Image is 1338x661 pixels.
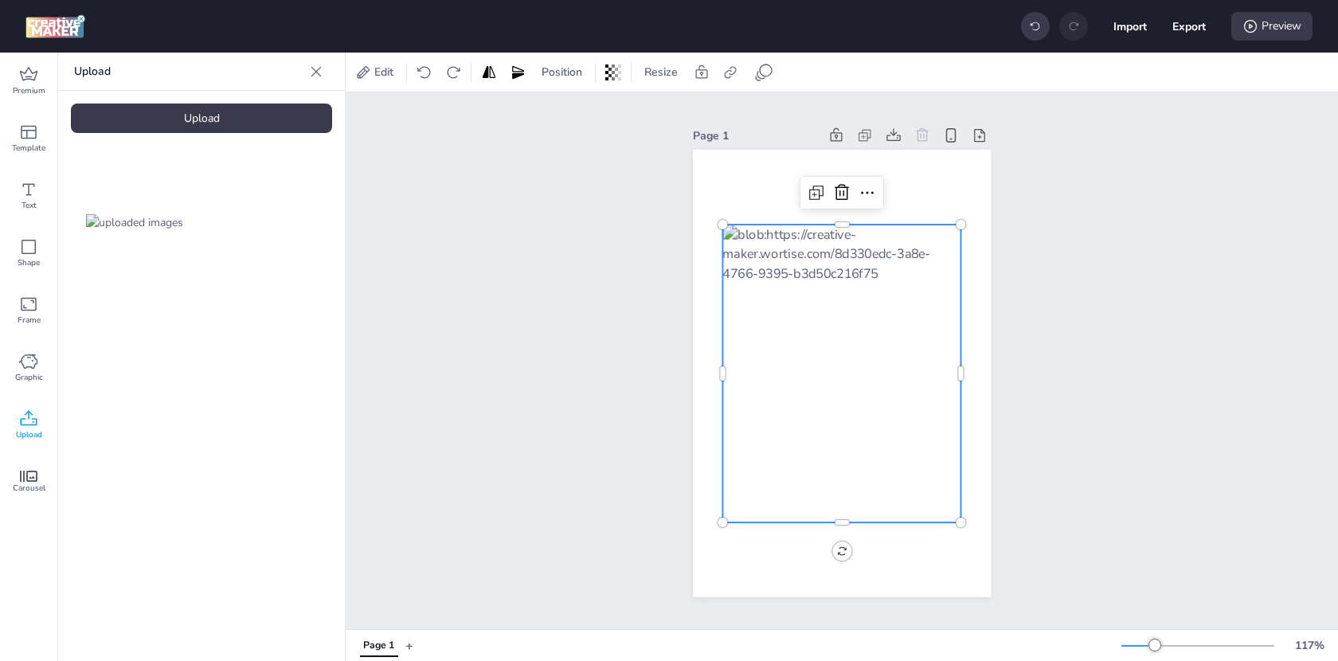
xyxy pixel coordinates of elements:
img: uploaded images [86,214,183,231]
span: Resize [641,64,681,80]
button: + [405,632,413,659]
span: Upload [16,428,42,441]
button: Import [1113,10,1147,43]
span: Position [538,64,585,80]
span: Text [22,199,37,212]
div: Tabs [352,632,405,659]
div: 117 % [1290,637,1328,654]
span: Frame [18,314,41,327]
img: logo Creative Maker [25,14,85,38]
span: Carousel [13,482,45,495]
p: Upload [74,53,303,91]
div: Page 1 [693,127,819,144]
span: Template [12,142,45,154]
div: Page 1 [363,639,394,653]
span: Premium [13,84,45,97]
div: Upload [71,104,332,133]
div: Preview [1231,12,1313,41]
button: Export [1172,10,1206,43]
span: Shape [18,256,40,269]
span: Graphic [15,371,43,384]
span: Edit [371,64,397,80]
